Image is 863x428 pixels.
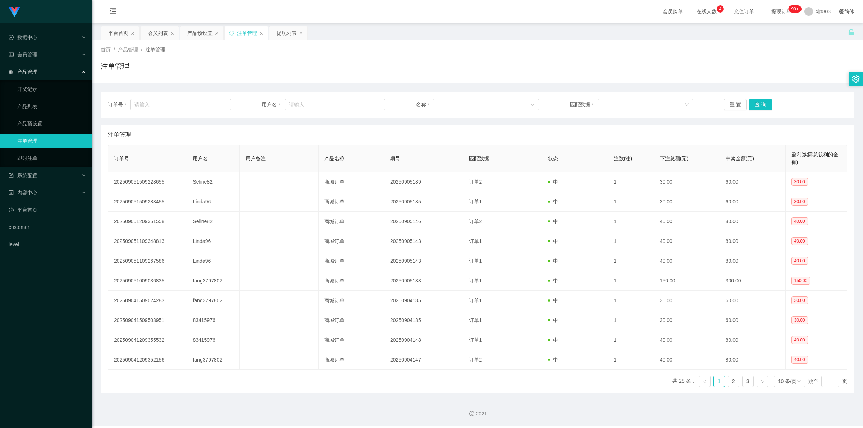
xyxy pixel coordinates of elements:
td: 202509041209355532 [108,330,187,350]
td: 1 [608,310,654,330]
td: 20250904148 [384,330,463,350]
i: 图标: left [703,379,707,384]
td: 40.00 [654,251,720,271]
div: 平台首页 [108,26,128,40]
td: 商城订单 [319,172,384,192]
td: 20250904147 [384,350,463,370]
div: 2021 [98,410,857,418]
li: 2 [728,376,739,387]
span: 中奖金额(元) [726,156,754,161]
div: 提现列表 [277,26,297,40]
li: 共 28 条， [672,376,696,387]
a: level [9,237,86,252]
i: 图标: right [760,379,764,384]
td: fang3797802 [187,350,239,370]
td: Linda96 [187,192,239,212]
li: 下一页 [757,376,768,387]
span: 订单1 [469,317,482,323]
span: 用户备注 [246,156,266,161]
td: 202509051509228655 [108,172,187,192]
li: 3 [742,376,754,387]
td: 83415976 [187,330,239,350]
span: 40.00 [791,336,808,344]
td: 商城订单 [319,310,384,330]
span: 充值订单 [730,9,758,14]
i: 图标: close [215,31,219,36]
td: 83415976 [187,310,239,330]
td: 20250905133 [384,271,463,291]
i: 图标: menu-fold [101,0,125,23]
span: 中 [548,317,558,323]
td: Linda96 [187,251,239,271]
span: 系统配置 [9,172,37,178]
span: 注单管理 [145,47,165,52]
span: 中 [548,337,558,343]
span: 匹配数据： [570,101,598,109]
td: 30.00 [654,291,720,310]
span: 30.00 [791,296,808,304]
span: 盈利(实际总获利的金额) [791,152,839,165]
sup: 4 [717,5,724,13]
sup: 265 [789,5,802,13]
span: 订单1 [469,258,482,264]
i: 图标: close [259,31,264,36]
span: 订单1 [469,238,482,244]
span: 订单1 [469,199,482,204]
i: 图标: check-circle-o [9,35,14,40]
td: 1 [608,231,654,251]
a: 3 [743,376,753,387]
td: 20250905143 [384,231,463,251]
input: 请输入 [285,99,385,110]
td: 80.00 [720,330,786,350]
td: 150.00 [654,271,720,291]
span: 产品管理 [9,69,37,75]
button: 查 询 [749,99,772,110]
td: Seline82 [187,212,239,231]
td: 202509041509024283 [108,291,187,310]
a: 产品预设置 [17,116,86,131]
td: 80.00 [720,231,786,251]
span: 中 [548,179,558,185]
span: 中 [548,218,558,224]
td: Linda96 [187,231,239,251]
i: 图标: copyright [469,411,474,416]
span: 30.00 [791,316,808,324]
i: 图标: down [530,102,535,107]
i: 图标: down [797,379,801,384]
span: 产品管理 [118,47,138,52]
i: 图标: down [685,102,689,107]
td: 80.00 [720,251,786,271]
td: 40.00 [654,330,720,350]
img: logo.9652507e.png [9,7,20,17]
td: 30.00 [654,310,720,330]
td: 80.00 [720,212,786,231]
td: 80.00 [720,350,786,370]
td: 20250904185 [384,310,463,330]
i: 图标: unlock [848,29,854,36]
a: 1 [714,376,725,387]
div: 会员列表 [148,26,168,40]
span: 中 [548,238,558,244]
span: 中 [548,278,558,284]
td: 202509051109348813 [108,231,187,251]
span: 内容中心 [9,190,37,195]
span: 提现订单 [768,9,795,14]
td: 1 [608,192,654,212]
span: 订单2 [469,218,482,224]
span: 注数(注) [614,156,632,161]
span: 订单1 [469,278,482,284]
i: 图标: sync [229,31,234,36]
td: 20250905185 [384,192,463,212]
span: 40.00 [791,217,808,225]
span: 下注总额(元) [660,156,688,161]
span: 名称： [416,101,433,109]
span: 中 [548,258,558,264]
td: 202509051109267586 [108,251,187,271]
td: 40.00 [654,350,720,370]
td: 1 [608,251,654,271]
span: 30.00 [791,178,808,186]
span: 40.00 [791,356,808,364]
td: 40.00 [654,212,720,231]
td: 1 [608,271,654,291]
span: 状态 [548,156,558,161]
